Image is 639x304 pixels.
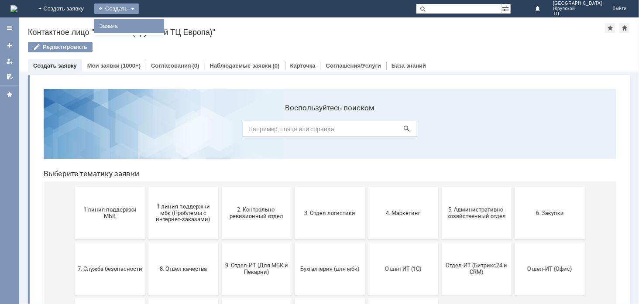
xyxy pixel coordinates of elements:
[206,21,381,30] label: Воспользуйтесь поиском
[405,161,475,213] button: Отдел-ИТ (Битрикс24 и CRM)
[185,105,255,157] button: 2. Контрольно-ревизионный отдел
[261,183,326,190] span: Бухгалтерия (для мбк)
[41,183,106,190] span: 7. Служба безопасности
[261,127,326,134] span: 3. Отдел логистики
[38,105,108,157] button: 1 линия поддержки МБК
[185,216,255,269] button: Это соглашение не активно!
[206,39,381,55] input: Например, почта или справка
[273,62,280,69] div: (0)
[258,161,328,213] button: Бухгалтерия (для мбк)
[334,127,399,134] span: 4. Маркетинг
[188,124,252,137] span: 2. Контрольно-ревизионный отдел
[41,124,106,137] span: 1 линия поддержки МБК
[38,161,108,213] button: 7. Служба безопасности
[261,232,326,252] span: [PERSON_NAME]. Услуги ИТ для МБК (оформляет L1)
[619,23,630,33] div: Сделать домашней страницей
[332,105,402,157] button: 4. Маркетинг
[332,216,402,269] button: не актуален
[28,28,605,37] div: Контактное лицо "Смоленск (Крупской ТЦ Европа)"
[188,180,252,193] span: 9. Отдел-ИТ (Для МБК и Пекарни)
[114,239,179,246] span: Франчайзинг
[334,239,399,246] span: не актуален
[112,161,182,213] button: 8. Отдел качества
[10,5,17,12] a: Перейти на домашнюю страницу
[185,161,255,213] button: 9. Отдел-ИТ (Для МБК и Пекарни)
[334,183,399,190] span: Отдел ИТ (1С)
[258,216,328,269] button: [PERSON_NAME]. Услуги ИТ для МБК (оформляет L1)
[3,54,17,68] a: Мои заявки
[478,105,548,157] button: 6. Закупки
[408,180,472,193] span: Отдел-ИТ (Битрикс24 и CRM)
[258,105,328,157] button: 3. Отдел логистики
[114,121,179,140] span: 1 линия поддержки мбк (Проблемы с интернет-заказами)
[10,5,17,12] img: logo
[553,11,602,17] span: ТЦ
[38,216,108,269] button: Финансовый отдел
[481,183,546,190] span: Отдел-ИТ (Офис)
[33,62,77,69] a: Создать заявку
[112,216,182,269] button: Франчайзинг
[210,62,271,69] a: Наблюдаемые заявки
[605,23,615,33] div: Добавить в избранное
[481,127,546,134] span: 6. Закупки
[192,62,199,69] div: (0)
[326,62,381,69] a: Соглашения/Услуги
[290,62,316,69] a: Карточка
[41,239,106,246] span: Финансовый отдел
[7,87,580,96] header: Выберите тематику заявки
[408,124,472,137] span: 5. Административно-хозяйственный отдел
[112,105,182,157] button: 1 линия поддержки мбк (Проблемы с интернет-заказами)
[478,161,548,213] button: Отдел-ИТ (Офис)
[502,4,511,12] span: Расширенный поиск
[3,38,17,52] a: Создать заявку
[392,62,426,69] a: База знаний
[87,62,120,69] a: Мои заявки
[121,62,141,69] div: (1000+)
[405,105,475,157] button: 5. Административно-хозяйственный отдел
[553,1,602,6] span: [GEOGRAPHIC_DATA]
[114,183,179,190] span: 8. Отдел качества
[94,3,139,14] div: Создать
[188,236,252,249] span: Это соглашение не активно!
[332,161,402,213] button: Отдел ИТ (1С)
[96,21,162,31] a: Заявка
[3,70,17,84] a: Мои согласования
[151,62,191,69] a: Согласования
[553,6,602,11] span: (Крупской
